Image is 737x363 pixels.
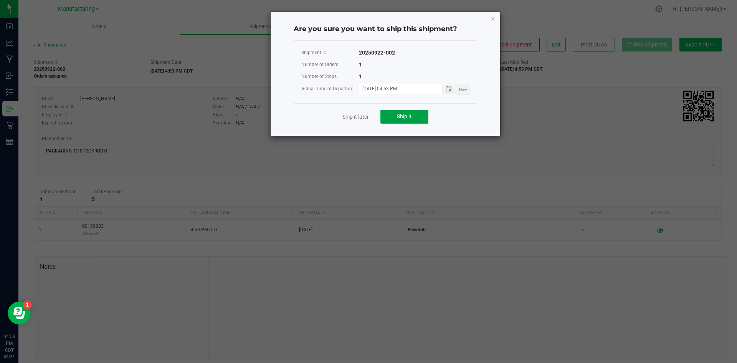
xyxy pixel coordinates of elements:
[23,300,32,310] iframe: Resource center unread badge
[359,84,434,93] input: MM/dd/yyyy HH:MM a
[301,48,359,58] div: Shipment ID
[294,24,477,34] h4: Are you sure you want to ship this shipment?
[459,87,467,91] span: Now
[301,84,359,94] div: Actual Time of Departure
[8,302,31,325] iframe: Resource center
[301,72,359,81] div: Number of Stops
[359,60,362,70] div: 1
[359,72,362,81] div: 1
[380,110,428,124] button: Ship it
[442,84,457,93] span: Toggle popup
[359,48,395,58] div: 20250922-002
[342,113,369,121] a: Ship it later
[490,14,496,23] button: Close
[397,113,411,119] span: Ship it
[301,60,359,70] div: Number of Orders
